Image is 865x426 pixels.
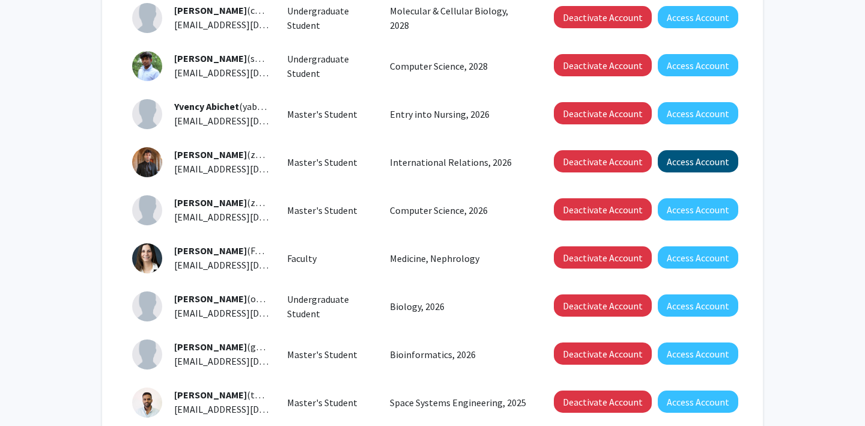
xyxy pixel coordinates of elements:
[174,100,282,112] span: (yabiche1)
[174,196,247,208] span: [PERSON_NAME]
[174,115,321,127] span: [EMAIL_ADDRESS][DOMAIN_NAME]
[132,51,162,81] img: Profile Picture
[278,347,381,362] div: Master's Student
[174,19,321,31] span: [EMAIL_ADDRESS][DOMAIN_NAME]
[554,6,652,28] button: Deactivate Account
[278,155,381,169] div: Master's Student
[658,246,738,269] button: Access Account
[278,251,381,266] div: Faculty
[132,388,162,418] img: Profile Picture
[554,54,652,76] button: Deactivate Account
[174,245,247,257] span: [PERSON_NAME]
[554,342,652,365] button: Deactivate Account
[554,102,652,124] button: Deactivate Account
[174,4,247,16] span: [PERSON_NAME]
[174,67,321,79] span: [EMAIL_ADDRESS][DOMAIN_NAME]
[278,203,381,218] div: Master's Student
[174,163,321,175] span: [EMAIL_ADDRESS][DOMAIN_NAME]
[174,389,284,401] span: (tabiyu1)
[554,391,652,413] button: Deactivate Account
[278,292,381,321] div: Undergraduate Student
[658,102,738,124] button: Access Account
[132,147,162,177] img: Profile Picture
[174,259,321,271] span: [EMAIL_ADDRESS][DOMAIN_NAME]
[174,196,288,208] span: (zabiddi1)
[278,4,381,32] div: Undergraduate Student
[658,391,738,413] button: Access Account
[174,4,288,16] span: (cabeysi2)
[132,291,162,321] img: Profile Picture
[278,395,381,410] div: Master's Student
[390,299,527,314] p: Biology, 2026
[658,198,738,221] button: Access Account
[174,245,293,257] span: (FABIFAR1)
[658,294,738,317] button: Access Account
[390,107,527,121] p: Entry into Nursing, 2026
[132,99,162,129] img: Profile Picture
[174,293,291,305] span: (oabiodu8)
[658,342,738,365] button: Access Account
[174,52,288,64] span: (sabeysi2)
[174,148,247,160] span: [PERSON_NAME]
[132,3,162,33] img: Profile Picture
[174,403,321,415] span: [EMAIL_ADDRESS][DOMAIN_NAME]
[9,372,51,417] iframe: Chat
[390,347,527,362] p: Bioinformatics, 2026
[658,54,738,76] button: Access Account
[658,6,738,28] button: Access Account
[658,150,738,172] button: Access Account
[390,155,527,169] p: International Relations, 2026
[174,355,321,367] span: [EMAIL_ADDRESS][DOMAIN_NAME]
[554,294,652,317] button: Deactivate Account
[174,211,321,223] span: [EMAIL_ADDRESS][DOMAIN_NAME]
[174,293,247,305] span: [PERSON_NAME]
[390,251,527,266] p: Medicine, Nephrology
[174,341,247,353] span: [PERSON_NAME]
[174,148,281,160] span: (zabid3)
[278,107,381,121] div: Master's Student
[554,198,652,221] button: Deactivate Account
[278,52,381,81] div: Undergraduate Student
[174,307,321,319] span: [EMAIL_ADDRESS][DOMAIN_NAME]
[390,203,527,218] p: Computer Science, 2026
[132,339,162,370] img: Profile Picture
[132,243,162,273] img: Profile Picture
[390,395,527,410] p: Space Systems Engineering, 2025
[174,389,247,401] span: [PERSON_NAME]
[132,195,162,225] img: Profile Picture
[554,246,652,269] button: Deactivate Account
[174,341,291,353] span: (gabitbo1)
[174,100,239,112] span: Yvency Abichet
[554,150,652,172] button: Deactivate Account
[390,4,527,32] p: Molecular & Cellular Biology, 2028
[174,52,247,64] span: [PERSON_NAME]
[390,59,527,73] p: Computer Science, 2028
